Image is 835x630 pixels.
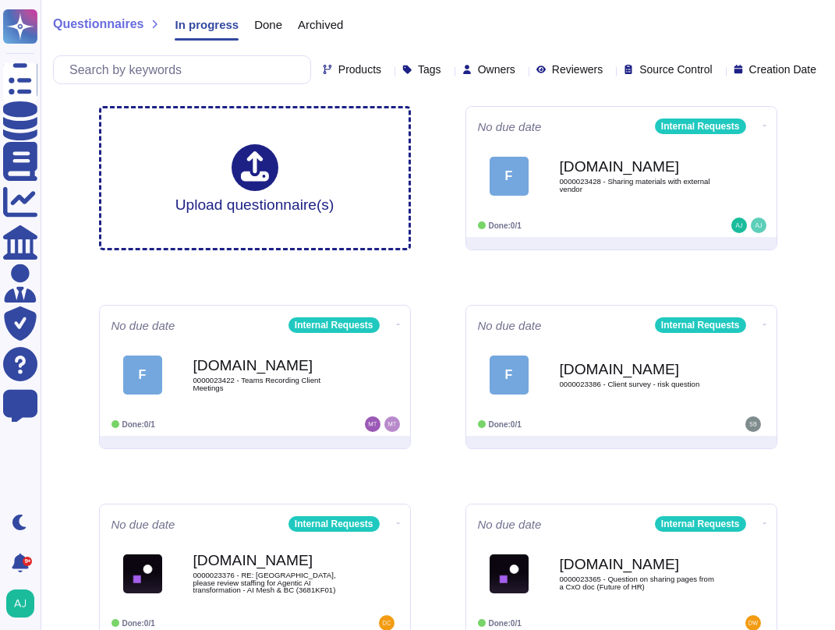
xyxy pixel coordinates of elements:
span: 0000023365 - Question on sharing pages from a CxO doc (Future of HR) [560,575,716,590]
span: Source Control [639,64,712,75]
span: Done: 0/1 [489,420,522,429]
div: F [490,157,529,196]
input: Search by keywords [62,56,310,83]
div: Internal Requests [655,516,746,532]
div: F [490,356,529,395]
img: Logo [490,554,529,593]
span: Done: 0/1 [122,619,155,628]
img: user [751,218,766,233]
span: Questionnaires [53,18,143,30]
div: F [123,356,162,395]
span: 0000023376 - RE: [GEOGRAPHIC_DATA], please review staffing for Agentic AI transformation - AI Mes... [193,572,349,594]
span: No due date [478,320,542,331]
img: Logo [123,554,162,593]
b: [DOMAIN_NAME] [560,557,716,572]
b: [DOMAIN_NAME] [560,159,716,174]
span: Tags [418,64,441,75]
span: No due date [111,320,175,331]
span: Done: 0/1 [122,420,155,429]
span: Creation Date [749,64,816,75]
span: Reviewers [552,64,603,75]
span: Done: 0/1 [489,619,522,628]
div: Internal Requests [288,516,380,532]
div: Internal Requests [288,317,380,333]
b: [DOMAIN_NAME] [193,553,349,568]
span: No due date [111,519,175,530]
span: Owners [478,64,515,75]
img: user [384,416,400,432]
span: Done [254,19,282,30]
img: user [731,218,747,233]
span: Products [338,64,381,75]
button: user [3,586,45,621]
span: Archived [298,19,343,30]
img: user [365,416,380,432]
span: 0000023422 - Teams Recording Client Meetings [193,377,349,391]
span: No due date [478,519,542,530]
img: user [6,589,34,618]
img: user [745,416,761,432]
div: 9+ [23,557,32,566]
span: 0000023428 - Sharing materials with external vendor [560,178,716,193]
div: Internal Requests [655,119,746,134]
span: Done: 0/1 [489,221,522,230]
b: [DOMAIN_NAME] [193,358,349,373]
div: Upload questionnaire(s) [175,144,334,212]
b: [DOMAIN_NAME] [560,362,716,377]
span: 0000023386 - Client survey - risk question [560,380,716,388]
div: Internal Requests [655,317,746,333]
span: No due date [478,121,542,133]
span: In progress [175,19,239,30]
